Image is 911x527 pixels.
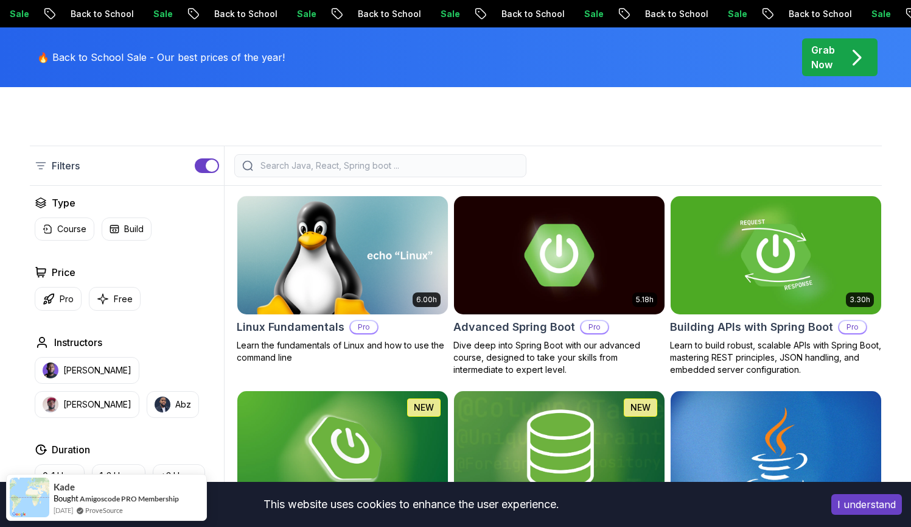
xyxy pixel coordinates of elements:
[161,470,197,482] p: +3 Hours
[634,8,717,20] p: Back to School
[850,295,870,305] p: 3.30h
[237,339,449,364] p: Learn the fundamentals of Linux and how to use the command line
[490,8,573,20] p: Back to School
[670,339,882,376] p: Learn to build robust, scalable APIs with Spring Boot, mastering REST principles, JSON handling, ...
[54,505,73,515] span: [DATE]
[35,287,82,311] button: Pro
[237,319,344,336] h2: Linux Fundamentals
[454,391,665,509] img: Spring Data JPA card
[100,470,138,482] p: 1-3 Hours
[43,397,58,412] img: instructor img
[35,357,139,384] button: instructor img[PERSON_NAME]
[35,391,139,418] button: instructor img[PERSON_NAME]
[142,8,181,20] p: Sale
[573,8,612,20] p: Sale
[37,50,285,65] p: 🔥 Back to School Sale - Our best prices of the year!
[85,505,123,515] a: ProveSource
[43,363,58,378] img: instructor img
[778,8,860,20] p: Back to School
[80,494,179,503] a: Amigoscode PRO Membership
[35,218,94,241] button: Course
[9,491,813,518] div: This website uses cookies to enhance the user experience.
[57,223,86,235] p: Course
[63,364,131,377] p: [PERSON_NAME]
[43,470,77,482] p: 0-1 Hour
[60,8,142,20] p: Back to School
[153,464,205,487] button: +3 Hours
[54,493,79,503] span: Bought
[414,401,434,414] p: NEW
[717,8,756,20] p: Sale
[630,401,651,414] p: NEW
[670,319,833,336] h2: Building APIs with Spring Boot
[237,196,449,364] a: Linux Fundamentals card6.00hLinux FundamentalsProLearn the fundamentals of Linux and how to use t...
[839,321,866,333] p: Pro
[35,464,85,487] button: 0-1 Hour
[237,391,448,509] img: Spring Boot for Beginners card
[636,295,654,305] p: 5.18h
[670,196,882,376] a: Building APIs with Spring Boot card3.30hBuilding APIs with Spring BootProLearn to build robust, s...
[286,8,325,20] p: Sale
[52,158,80,173] p: Filters
[671,391,881,509] img: Java for Beginners card
[54,482,75,492] span: Kade
[454,196,665,314] img: Advanced Spring Boot card
[351,321,377,333] p: Pro
[671,196,881,314] img: Building APIs with Spring Boot card
[860,8,899,20] p: Sale
[92,464,145,487] button: 1-3 Hours
[60,293,74,305] p: Pro
[175,398,191,411] p: Abz
[416,295,437,305] p: 6.00h
[430,8,469,20] p: Sale
[124,223,144,235] p: Build
[347,8,430,20] p: Back to School
[155,397,170,412] img: instructor img
[147,391,199,418] button: instructor imgAbz
[10,478,49,517] img: provesource social proof notification image
[453,339,665,376] p: Dive deep into Spring Boot with our advanced course, designed to take your skills from intermedia...
[237,196,448,314] img: Linux Fundamentals card
[258,160,518,172] input: Search Java, React, Spring boot ...
[54,335,102,350] h2: Instructors
[453,319,575,336] h2: Advanced Spring Boot
[831,494,902,515] button: Accept cookies
[52,265,75,280] h2: Price
[102,218,152,241] button: Build
[203,8,286,20] p: Back to School
[52,442,90,457] h2: Duration
[811,43,835,72] p: Grab Now
[63,398,131,411] p: [PERSON_NAME]
[114,293,133,305] p: Free
[89,287,141,311] button: Free
[52,196,75,210] h2: Type
[453,196,665,376] a: Advanced Spring Boot card5.18hAdvanced Spring BootProDive deep into Spring Boot with our advanced...
[581,321,608,333] p: Pro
